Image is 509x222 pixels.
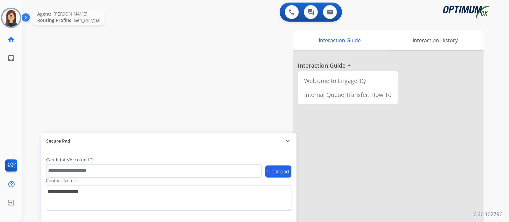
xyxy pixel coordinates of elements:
[46,178,77,184] label: Contact Notes:
[2,9,20,27] img: avatar
[7,54,15,62] mat-icon: inbox
[387,30,484,50] div: Interaction History
[474,211,503,218] p: 0.20.1027RC
[37,17,71,24] span: Routing Profile:
[265,165,291,178] button: Clear pad
[37,11,51,17] span: Agent:
[46,138,70,144] span: Secure Pad
[284,137,291,145] mat-icon: expand_more
[300,74,395,88] div: Welcome to EngageHQ
[54,11,87,17] span: [PERSON_NAME]
[300,88,395,102] div: Internal Queue Transfer: How To
[46,157,94,163] label: Candidate/Account ID:
[74,17,100,24] span: Gen_Bilingual
[293,30,387,50] div: Interaction Guide
[7,36,15,44] mat-icon: home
